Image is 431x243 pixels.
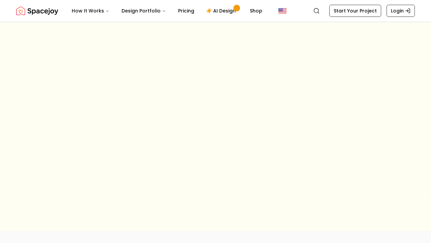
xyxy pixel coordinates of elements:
[66,4,115,18] button: How It Works
[387,5,415,17] a: Login
[16,4,58,18] img: Spacejoy Logo
[278,7,287,15] img: United States
[66,4,268,18] nav: Main
[201,4,243,18] a: AI Design
[173,4,200,18] a: Pricing
[16,4,58,18] a: Spacejoy
[244,4,268,18] a: Shop
[116,4,171,18] button: Design Portfolio
[329,5,381,17] a: Start Your Project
